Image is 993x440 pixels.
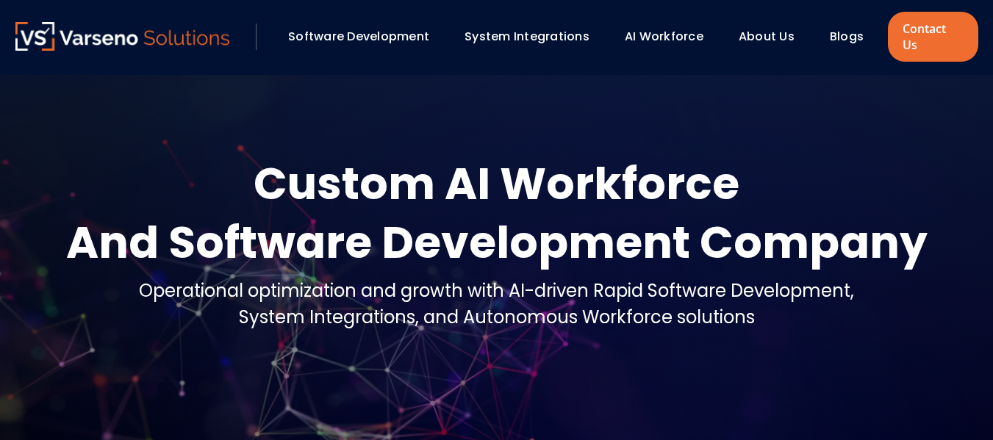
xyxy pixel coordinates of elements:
[15,22,230,51] img: Varseno Solutions – Product Engineering & IT Services
[457,24,610,49] div: System Integrations
[617,24,724,49] div: AI Workforce
[281,24,450,49] div: Software Development
[731,24,815,49] div: About Us
[139,278,854,304] div: Operational optimization and growth with AI-driven Rapid Software Development,
[888,12,978,62] a: Contact Us
[830,28,864,45] a: Blogs
[288,28,429,45] a: Software Development
[822,24,884,49] div: Blogs
[66,154,928,213] div: Custom AI Workforce
[739,28,795,45] a: About Us
[465,28,589,45] a: System Integrations
[139,304,854,331] div: System Integrations, and Autonomous Workforce solutions
[66,213,928,272] div: And Software Development Company
[625,28,703,45] a: AI Workforce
